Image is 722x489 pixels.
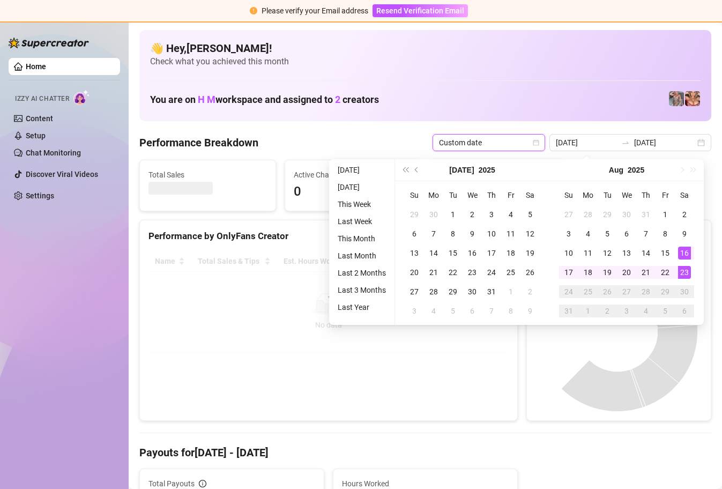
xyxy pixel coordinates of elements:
div: 4 [639,305,652,317]
div: 5 [524,208,537,221]
td: 2025-09-04 [636,301,656,321]
div: 22 [446,266,459,279]
div: 1 [659,208,672,221]
td: 2025-07-14 [424,243,443,263]
div: 30 [427,208,440,221]
td: 2025-08-06 [463,301,482,321]
td: 2025-08-29 [656,282,675,301]
td: 2025-08-24 [559,282,578,301]
span: Resend Verification Email [376,6,464,15]
td: 2025-07-29 [443,282,463,301]
div: 7 [485,305,498,317]
div: 26 [524,266,537,279]
div: 21 [427,266,440,279]
td: 2025-08-05 [443,301,463,321]
th: Su [559,186,578,205]
td: 2025-08-12 [598,243,617,263]
div: 28 [427,285,440,298]
div: 6 [408,227,421,240]
td: 2025-07-30 [617,205,636,224]
td: 2025-08-02 [520,282,540,301]
div: 20 [408,266,421,279]
div: 11 [582,247,594,260]
td: 2025-08-13 [617,243,636,263]
th: Mo [578,186,598,205]
td: 2025-07-25 [501,263,520,282]
div: 28 [582,208,594,221]
div: 4 [427,305,440,317]
div: 27 [562,208,575,221]
div: 25 [504,266,517,279]
td: 2025-09-05 [656,301,675,321]
td: 2025-08-20 [617,263,636,282]
div: 19 [601,266,614,279]
div: 29 [408,208,421,221]
td: 2025-08-14 [636,243,656,263]
div: 8 [504,305,517,317]
div: 8 [446,227,459,240]
li: This Week [333,198,390,211]
td: 2025-08-15 [656,243,675,263]
td: 2025-08-28 [636,282,656,301]
div: 2 [524,285,537,298]
td: 2025-07-27 [559,205,578,224]
div: 12 [601,247,614,260]
div: 3 [620,305,633,317]
td: 2025-08-08 [501,301,520,321]
td: 2025-07-27 [405,282,424,301]
td: 2025-07-03 [482,205,501,224]
div: 14 [639,247,652,260]
div: 2 [466,208,479,221]
button: Last year (Control + left) [399,159,411,181]
div: 29 [446,285,459,298]
li: Last 3 Months [333,284,390,297]
th: Tu [443,186,463,205]
td: 2025-08-01 [656,205,675,224]
span: calendar [533,139,539,146]
td: 2025-08-01 [501,282,520,301]
td: 2025-06-29 [405,205,424,224]
td: 2025-08-21 [636,263,656,282]
span: exclamation-circle [250,7,257,14]
td: 2025-08-25 [578,282,598,301]
span: Active Chats [294,169,412,181]
a: Chat Monitoring [26,149,81,157]
div: 7 [639,227,652,240]
td: 2025-08-31 [559,301,578,321]
td: 2025-08-07 [636,224,656,243]
div: 26 [601,285,614,298]
li: Last Week [333,215,390,228]
button: Choose a month [449,159,474,181]
td: 2025-08-18 [578,263,598,282]
td: 2025-08-11 [578,243,598,263]
div: 10 [485,227,498,240]
li: This Month [333,232,390,245]
td: 2025-08-04 [578,224,598,243]
td: 2025-07-20 [405,263,424,282]
button: Choose a year [628,159,644,181]
span: 0 [294,182,412,202]
div: 6 [620,227,633,240]
div: 13 [620,247,633,260]
div: 2 [678,208,691,221]
th: Th [636,186,656,205]
div: 21 [639,266,652,279]
div: 1 [446,208,459,221]
td: 2025-08-17 [559,263,578,282]
div: 31 [639,208,652,221]
td: 2025-07-31 [636,205,656,224]
td: 2025-08-03 [559,224,578,243]
td: 2025-07-06 [405,224,424,243]
td: 2025-08-22 [656,263,675,282]
h4: Payouts for [DATE] - [DATE] [139,445,711,460]
div: 5 [601,227,614,240]
td: 2025-08-26 [598,282,617,301]
span: Check what you achieved this month [150,56,701,68]
div: 3 [562,227,575,240]
td: 2025-07-23 [463,263,482,282]
td: 2025-08-08 [656,224,675,243]
div: Performance by OnlyFans Creator [148,229,509,243]
div: 24 [562,285,575,298]
div: 12 [524,227,537,240]
td: 2025-08-16 [675,243,694,263]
